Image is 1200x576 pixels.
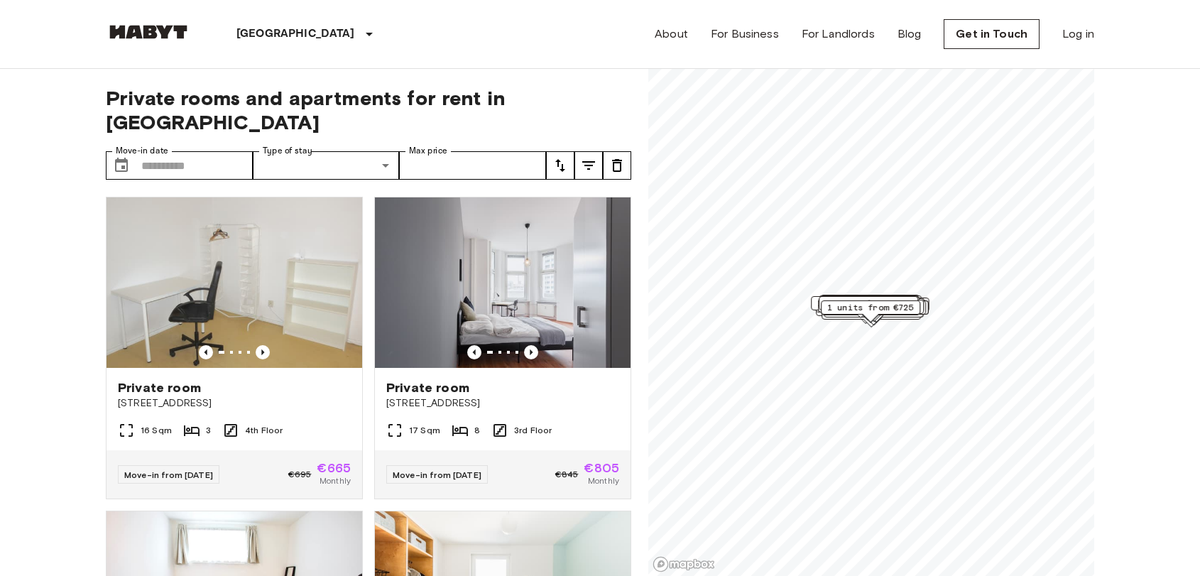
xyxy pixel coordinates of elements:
button: tune [546,151,574,180]
span: €805 [584,462,619,474]
span: €845 [555,468,579,481]
span: Private rooms and apartments for rent in [GEOGRAPHIC_DATA] [106,86,631,134]
span: 1 units from €725 [827,301,914,314]
span: Move-in from [DATE] [393,469,481,480]
div: Map marker [824,300,929,322]
div: Map marker [819,296,918,318]
div: Map marker [811,296,910,318]
button: tune [574,151,603,180]
span: 3rd Floor [514,424,552,437]
div: Map marker [820,298,924,320]
span: 17 Sqm [409,424,440,437]
button: Previous image [524,345,538,359]
p: [GEOGRAPHIC_DATA] [236,26,355,43]
button: Previous image [199,345,213,359]
span: Monthly [588,474,619,487]
span: €695 [288,468,312,481]
div: Map marker [819,295,918,317]
a: Get in Touch [944,19,1040,49]
span: 1 units from €760 [825,297,912,310]
a: Marketing picture of unit DE-01-031-02MPrevious imagePrevious imagePrivate room[STREET_ADDRESS]16... [106,197,363,499]
span: Monthly [320,474,351,487]
div: Map marker [818,298,917,320]
div: Map marker [821,300,920,322]
span: 4th Floor [245,424,283,437]
span: 8 [474,424,480,437]
a: Log in [1062,26,1094,43]
button: Previous image [256,345,270,359]
label: Move-in date [116,145,168,157]
img: Marketing picture of unit DE-01-047-05H [375,197,631,368]
label: Max price [409,145,447,157]
img: Marketing picture of unit DE-01-031-02M [107,197,362,368]
a: Blog [898,26,922,43]
div: Map marker [820,295,920,317]
span: [STREET_ADDRESS] [118,396,351,411]
span: [STREET_ADDRESS] [386,396,619,411]
span: Private room [386,379,469,396]
span: 16 Sqm [141,424,172,437]
a: For Landlords [802,26,875,43]
span: 3 [206,424,211,437]
a: Mapbox logo [653,556,715,572]
a: About [655,26,688,43]
button: tune [603,151,631,180]
span: €665 [317,462,351,474]
a: For Business [711,26,779,43]
span: Private room [118,379,201,396]
span: Move-in from [DATE] [124,469,213,480]
div: Map marker [825,298,929,320]
label: Type of stay [263,145,312,157]
button: Choose date [107,151,136,180]
span: 1 units from €605 [817,297,904,310]
img: Habyt [106,25,191,39]
a: Marketing picture of unit DE-01-047-05HPrevious imagePrevious imagePrivate room[STREET_ADDRESS]17... [374,197,631,499]
button: Previous image [467,345,481,359]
